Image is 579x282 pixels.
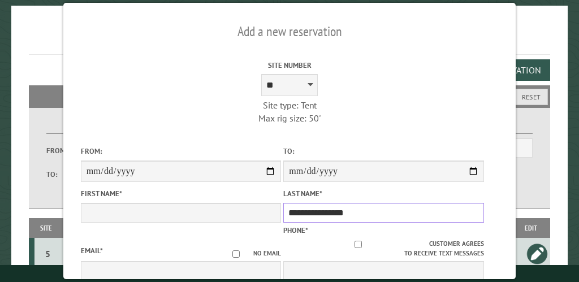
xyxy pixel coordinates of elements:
h2: Add a new reservation [81,21,499,42]
th: Dates [58,218,146,238]
label: Customer agrees to receive text messages [283,239,484,258]
div: Max rig size: 50' [189,112,390,124]
h2: Filters [29,85,550,107]
input: Customer agrees to receive text messages [287,241,429,248]
input: No email [219,250,253,258]
label: To: [283,146,484,157]
label: From: [81,146,282,157]
button: Reset [515,89,548,105]
label: No email [219,249,281,258]
th: Edit [512,218,550,238]
label: Email [81,246,103,255]
div: [DATE] - [DATE] [60,248,145,259]
h1: Reservations [29,24,550,55]
label: Dates [46,121,165,134]
th: Site [34,218,58,238]
label: From: [46,145,76,156]
label: To: [46,169,76,180]
label: Last Name [283,188,484,199]
label: Site Number [189,60,390,71]
label: First Name [81,188,282,199]
div: 5 [39,248,56,259]
div: Site type: Tent [189,99,390,111]
label: Phone [283,225,308,235]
